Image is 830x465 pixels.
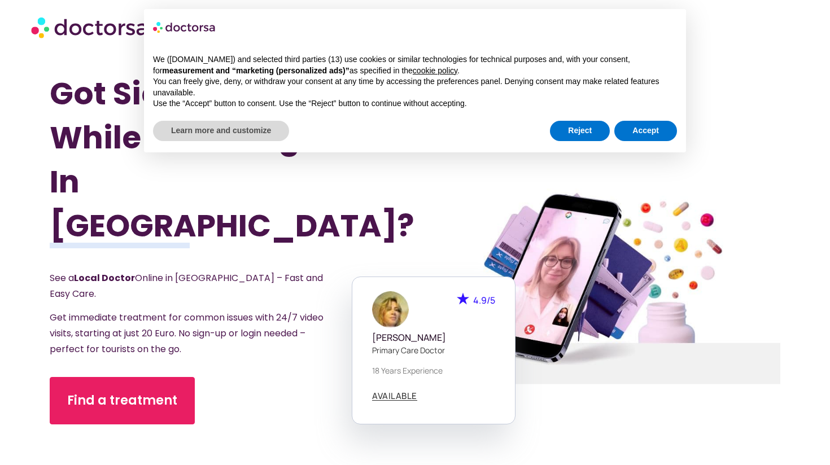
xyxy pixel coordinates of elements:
button: Accept [614,121,677,141]
a: Find a treatment [50,377,195,424]
span: 4.9/5 [473,294,495,306]
span: AVAILABLE [372,392,417,400]
strong: measurement and “marketing (personalized ads)” [162,66,349,75]
h5: [PERSON_NAME] [372,332,495,343]
p: We ([DOMAIN_NAME]) and selected third parties (13) use cookies or similar technologies for techni... [153,54,677,76]
p: 18 years experience [372,365,495,376]
p: Use the “Accept” button to consent. Use the “Reject” button to continue without accepting. [153,98,677,109]
button: Reject [550,121,610,141]
a: cookie policy [413,66,457,75]
span: Get immediate treatment for common issues with 24/7 video visits, starting at just 20 Euro. No si... [50,311,324,356]
img: logo [153,18,216,36]
span: Find a treatment [67,392,177,410]
p: Primary care doctor [372,344,495,356]
h1: Got Sick While Traveling In [GEOGRAPHIC_DATA]? [50,72,360,248]
button: Learn more and customize [153,121,289,141]
a: AVAILABLE [372,392,417,401]
span: See a Online in [GEOGRAPHIC_DATA] – Fast and Easy Care. [50,271,323,300]
p: You can freely give, deny, or withdraw your consent at any time by accessing the preferences pane... [153,76,677,98]
strong: Local Doctor [74,271,135,284]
